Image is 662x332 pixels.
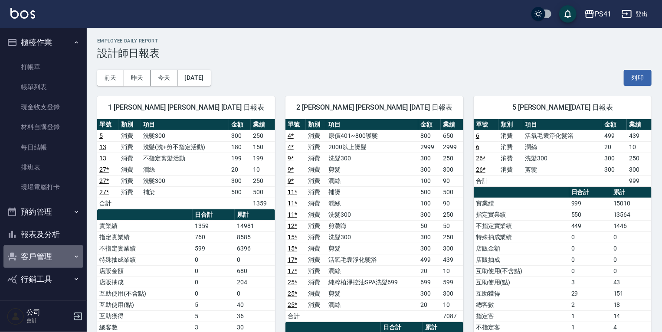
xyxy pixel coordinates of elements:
td: 699 [418,277,441,288]
td: 消費 [306,130,326,141]
td: 消費 [306,209,326,220]
td: 250 [441,209,463,220]
button: save [559,5,577,23]
td: 0 [569,265,611,277]
td: 300 [441,288,463,299]
td: 300 [602,164,627,175]
td: 消費 [498,141,523,153]
td: 消費 [306,141,326,153]
td: 151 [611,288,652,299]
td: 實業績 [474,198,569,209]
th: 業績 [251,119,275,130]
td: 300 [418,164,441,175]
td: 14981 [235,220,275,231]
td: 2 [569,299,611,310]
td: 300 [418,153,441,164]
th: 日合計 [569,187,611,198]
button: 今天 [151,70,178,86]
td: 10 [251,164,275,175]
td: 180 [229,141,251,153]
td: 0 [611,265,652,277]
td: 消費 [119,141,141,153]
td: 300 [229,175,251,186]
td: 0 [193,288,235,299]
td: 300 [418,231,441,243]
td: 0 [611,254,652,265]
td: 洗髮300 [326,231,418,243]
th: 類別 [119,119,141,130]
td: 互助使用(不含點) [474,265,569,277]
td: 店販抽成 [97,277,193,288]
td: 250 [627,153,652,164]
td: 互助使用(點) [474,277,569,288]
td: 合計 [97,198,119,209]
td: 潤絲 [326,299,418,310]
td: 原價401~800護髮 [326,130,418,141]
a: 打帳單 [3,57,83,77]
td: 250 [441,153,463,164]
button: 行銷工具 [3,268,83,290]
button: 前天 [97,70,124,86]
td: 500 [418,186,441,198]
td: 40 [235,299,275,310]
td: 1446 [611,220,652,231]
td: 消費 [119,186,141,198]
td: 15010 [611,198,652,209]
td: 50 [418,220,441,231]
td: 18 [611,299,652,310]
td: 店販金額 [97,265,193,277]
td: 599 [193,243,235,254]
td: 50 [441,220,463,231]
button: PS41 [581,5,615,23]
td: 1359 [193,220,235,231]
td: 補燙 [326,186,418,198]
td: 消費 [119,175,141,186]
td: 680 [235,265,275,277]
td: 店販抽成 [474,254,569,265]
td: 0 [569,243,611,254]
td: 204 [235,277,275,288]
td: 消費 [306,277,326,288]
img: Person [7,308,24,325]
td: 潤絲 [326,175,418,186]
td: 20 [418,299,441,310]
td: 300 [418,209,441,220]
td: 指定客 [474,310,569,322]
td: 800 [418,130,441,141]
th: 項目 [523,119,602,130]
td: 20 [229,164,251,175]
td: 互助使用(不含點) [97,288,193,299]
td: 36 [235,310,275,322]
td: 潤絲 [326,265,418,277]
td: 洗髮300 [326,153,418,164]
td: 760 [193,231,235,243]
td: 1 [569,310,611,322]
td: 互助獲得 [474,288,569,299]
td: 0 [193,254,235,265]
td: 1359 [251,198,275,209]
td: 消費 [306,299,326,310]
td: 消費 [306,243,326,254]
td: 洗髮300 [326,209,418,220]
td: 剪髮 [326,288,418,299]
button: 櫃檯作業 [3,31,83,54]
th: 金額 [229,119,251,130]
td: 550 [569,209,611,220]
a: 每日結帳 [3,137,83,157]
div: PS41 [595,9,611,20]
td: 消費 [306,175,326,186]
td: 洗髮(洗+剪不指定活動) [141,141,229,153]
td: 2999 [441,141,463,153]
button: 登出 [618,6,652,22]
td: 不指定剪髮活動 [141,153,229,164]
td: 650 [441,130,463,141]
th: 單號 [474,119,498,130]
td: 5 [193,310,235,322]
button: 列印 [624,70,652,86]
td: 439 [627,130,652,141]
td: 0 [611,243,652,254]
td: 300 [229,130,251,141]
button: 客戶管理 [3,245,83,268]
td: 互助獲得 [97,310,193,322]
h2: Employee Daily Report [97,38,652,44]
